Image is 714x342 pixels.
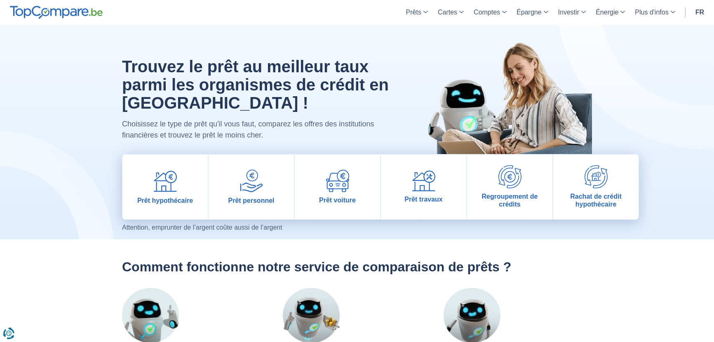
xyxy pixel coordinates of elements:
[122,57,391,112] h1: Trouvez le prêt au meilleur taux parmi les organismes de crédit en [GEOGRAPHIC_DATA] !
[553,154,639,219] a: Rachat de crédit hypothécaire
[467,154,552,219] a: Regroupement de crédits
[404,195,443,203] span: Prêt travaux
[154,169,177,192] img: Prêt hypothécaire
[295,154,380,219] a: Prêt voiture
[122,154,208,219] a: Prêt hypothécaire
[228,197,274,204] span: Prêt personnel
[585,165,608,188] img: Rachat de crédit hypothécaire
[10,6,103,19] img: TopCompare
[240,169,263,192] img: Prêt personnel
[381,154,466,219] a: Prêt travaux
[122,119,391,141] p: Choisissez le type de prêt qu'il vous faut, comparez les offres des institutions financières et t...
[209,154,294,219] a: Prêt personnel
[122,259,592,275] h2: Comment fonctionne notre service de comparaison de prêts ?
[319,196,356,204] span: Prêt voiture
[412,171,435,192] img: Prêt travaux
[557,192,635,208] span: Rachat de crédit hypothécaire
[411,24,592,183] img: image-hero
[498,165,521,188] img: Regroupement de crédits
[470,192,549,208] span: Regroupement de crédits
[326,170,349,192] img: Prêt voiture
[137,197,193,204] span: Prêt hypothécaire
